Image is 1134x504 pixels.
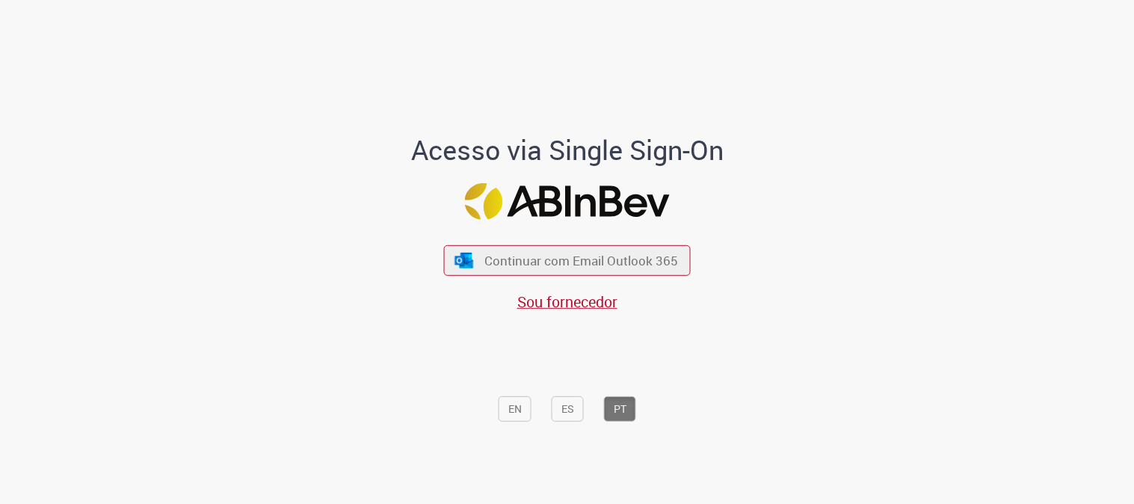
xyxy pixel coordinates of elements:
button: ícone Azure/Microsoft 360 Continuar com Email Outlook 365 [444,245,691,276]
img: Logo ABInBev [465,182,670,219]
button: EN [499,396,531,422]
button: PT [604,396,636,422]
span: Continuar com Email Outlook 365 [484,252,678,269]
a: Sou fornecedor [517,292,617,312]
button: ES [552,396,584,422]
img: ícone Azure/Microsoft 360 [453,252,474,268]
h1: Acesso via Single Sign-On [360,135,774,165]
